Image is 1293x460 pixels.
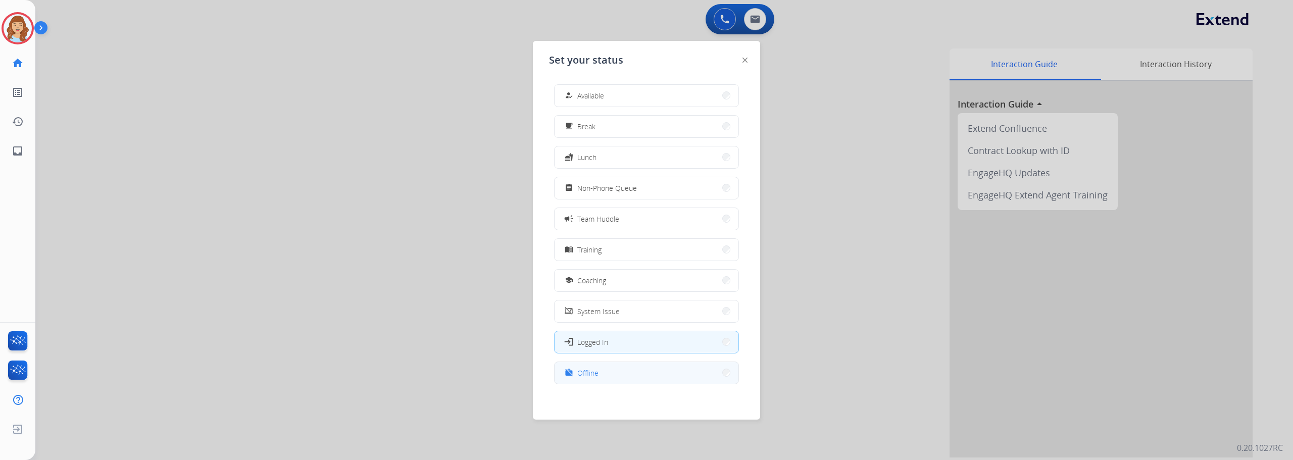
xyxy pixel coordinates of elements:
span: Offline [577,368,599,378]
mat-icon: login [564,337,574,347]
mat-icon: free_breakfast [565,122,573,131]
span: Break [577,121,595,132]
span: Lunch [577,152,596,163]
button: Non-Phone Queue [555,177,738,199]
button: Team Huddle [555,208,738,230]
button: Lunch [555,146,738,168]
span: Available [577,90,604,101]
img: avatar [4,14,32,42]
span: Team Huddle [577,214,619,224]
span: Non-Phone Queue [577,183,637,193]
mat-icon: list_alt [12,86,24,98]
mat-icon: work_off [565,369,573,377]
mat-icon: home [12,57,24,69]
mat-icon: school [565,276,573,285]
span: Logged In [577,337,608,347]
button: Coaching [555,270,738,291]
mat-icon: history [12,116,24,128]
mat-icon: campaign [564,214,574,224]
button: Logged In [555,331,738,353]
mat-icon: assignment [565,184,573,192]
button: Training [555,239,738,261]
mat-icon: fastfood [565,153,573,162]
p: 0.20.1027RC [1237,442,1283,454]
button: Available [555,85,738,107]
span: System Issue [577,306,620,317]
button: System Issue [555,300,738,322]
span: Set your status [549,53,623,67]
button: Offline [555,362,738,384]
mat-icon: inbox [12,145,24,157]
button: Break [555,116,738,137]
mat-icon: phonelink_off [565,307,573,316]
span: Training [577,244,602,255]
span: Coaching [577,275,606,286]
img: close-button [742,58,748,63]
mat-icon: how_to_reg [565,91,573,100]
mat-icon: menu_book [565,245,573,254]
